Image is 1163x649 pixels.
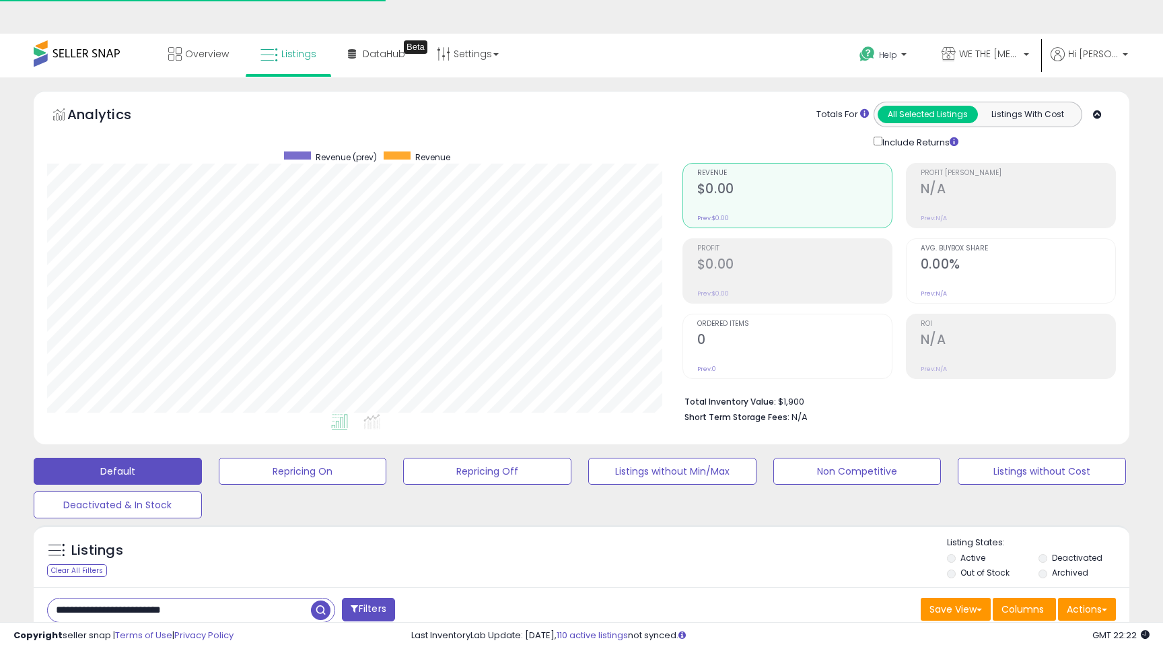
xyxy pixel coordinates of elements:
div: seller snap | | [13,629,234,642]
div: Last InventoryLab Update: [DATE], not synced. [411,629,1150,642]
div: Include Returns [864,134,975,149]
label: Archived [1052,567,1088,578]
label: Out of Stock [960,567,1010,578]
span: Revenue [697,170,892,177]
b: Short Term Storage Fees: [684,411,789,423]
button: Listings without Min/Max [588,458,756,485]
a: Hi [PERSON_NAME] [1051,47,1128,77]
b: Total Inventory Value: [684,396,776,407]
span: Listings [281,47,316,61]
h2: N/A [921,332,1115,350]
button: All Selected Listings [878,106,978,123]
a: 110 active listings [557,629,628,642]
div: Clear All Filters [47,564,107,577]
button: Listings without Cost [958,458,1126,485]
strong: Copyright [13,629,63,642]
button: Repricing On [219,458,387,485]
a: WE THE [MEDICAL_DATA] [931,34,1039,77]
small: Prev: $0.00 [697,214,729,222]
span: Avg. Buybox Share [921,245,1115,252]
p: Listing States: [947,537,1129,549]
h2: $0.00 [697,257,892,275]
span: Overview [185,47,229,61]
label: Active [960,552,985,563]
span: Profit [697,245,892,252]
small: Prev: N/A [921,214,947,222]
h2: N/A [921,181,1115,199]
h2: 0.00% [921,257,1115,275]
span: 2025-09-10 22:22 GMT [1092,629,1150,642]
button: Deactivated & In Stock [34,491,202,518]
span: N/A [791,411,808,423]
small: Prev: N/A [921,289,947,298]
h5: Analytics [67,105,157,127]
a: Terms of Use [115,629,172,642]
span: Hi [PERSON_NAME] [1068,47,1119,61]
i: Get Help [859,46,876,63]
span: WE THE [MEDICAL_DATA] [959,47,1020,61]
span: Profit [PERSON_NAME] [921,170,1115,177]
button: Columns [993,598,1056,621]
span: Ordered Items [697,320,892,328]
button: Non Competitive [773,458,942,485]
span: ROI [921,320,1115,328]
button: Actions [1058,598,1116,621]
span: Revenue (prev) [316,151,377,163]
button: Save View [921,598,991,621]
h5: Listings [71,541,123,560]
a: Overview [158,34,239,74]
small: Prev: N/A [921,365,947,373]
h2: $0.00 [697,181,892,199]
li: $1,900 [684,392,1106,409]
a: Settings [427,34,509,74]
button: Repricing Off [403,458,571,485]
h2: 0 [697,332,892,350]
button: Listings With Cost [977,106,1078,123]
span: Columns [1001,603,1044,616]
a: Help [849,36,920,77]
span: Help [879,49,897,61]
a: Privacy Policy [174,629,234,642]
button: Filters [342,598,394,621]
a: Listings [250,34,326,74]
div: Totals For [816,108,869,121]
small: Prev: $0.00 [697,289,729,298]
span: DataHub [363,47,405,61]
a: DataHub [338,34,415,74]
div: Tooltip anchor [404,40,427,54]
span: Revenue [415,151,450,163]
button: Default [34,458,202,485]
small: Prev: 0 [697,365,716,373]
label: Deactivated [1052,552,1102,563]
